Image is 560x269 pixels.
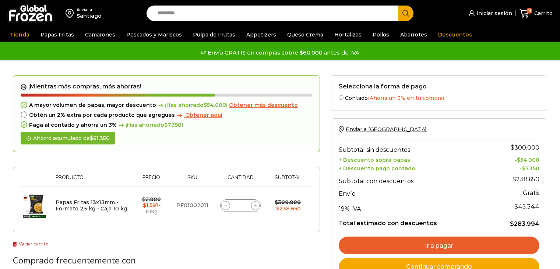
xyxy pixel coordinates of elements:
[339,94,539,101] label: Contado
[475,10,512,17] span: Iniciar sesión
[164,122,182,128] bdi: 7.350
[37,28,78,42] a: Papas Fritas
[243,28,280,42] a: Appetizers
[339,237,539,254] a: Ir a pagar
[339,186,489,199] th: Envío
[142,196,161,203] bdi: 2.000
[156,102,228,108] span: ¡Has ahorrado !
[523,189,539,196] strong: Gratis
[21,122,312,128] div: Paga al contado y ahorra un 3%
[214,175,267,186] th: Cantidad
[267,175,309,186] th: Subtotal
[346,126,427,133] span: Enviar a [GEOGRAPHIC_DATA]
[142,196,145,203] span: $
[275,199,301,206] bdi: 300.000
[397,28,431,42] a: Abarrotes
[489,163,539,172] td: -
[276,205,301,212] bdi: 238.650
[368,95,444,101] span: (Ahorra un 3% en tu compra)
[171,186,214,225] td: PF01002011
[522,165,525,172] span: $
[131,175,171,186] th: Precio
[467,6,512,21] a: Iniciar sesión
[339,163,489,172] th: + Descuento pago contado
[235,200,246,211] input: Product quantity
[517,157,539,163] bdi: 54.000
[66,7,77,20] img: address-field-icon.svg
[339,155,489,164] th: + Descuento sobre papas
[331,28,365,42] a: Hortalizas
[511,144,539,151] bdi: 300.000
[131,186,171,225] td: × 10kg
[513,176,539,183] bdi: 238.650
[143,202,146,209] span: $
[204,102,226,108] bdi: 54.000
[21,132,115,145] div: Ahorro acumulado de
[185,112,222,118] span: Obtener aqui
[532,10,553,17] span: Carrito
[514,203,518,210] span: $
[21,83,312,90] h2: ¡Mientras más compras, más ahorras!
[339,95,344,100] input: Contado(Ahorra un 3% en tu compra)
[520,5,553,22] a: 15 Carrito
[339,83,539,90] h2: Selecciona la forma de pago
[339,140,489,155] th: Subtotal sin descuentos
[517,157,520,163] span: $
[56,199,127,212] a: Papas Fritas 13x13mm - Formato 2,5 kg - Caja 10 kg
[123,28,186,42] a: Pescados y Mariscos
[77,7,102,12] div: Enviar a
[276,205,279,212] span: $
[434,28,476,42] a: Descuentos
[510,220,514,227] span: $
[513,176,516,183] span: $
[81,28,119,42] a: Camarones
[283,28,327,42] a: Queso Crema
[522,165,539,172] bdi: 7.350
[52,175,131,186] th: Producto
[90,135,93,142] span: $
[164,122,168,128] span: $
[175,112,222,118] a: Obtener aqui
[171,175,214,186] th: Sku
[13,255,136,266] span: Comprado frecuentemente con
[511,144,514,151] span: $
[275,199,278,206] span: $
[489,155,539,164] td: -
[90,135,110,142] bdi: 61.350
[189,28,239,42] a: Pulpa de Frutas
[6,28,33,42] a: Tienda
[514,203,539,210] span: 45.344
[339,214,489,228] th: Total estimado con descuentos
[229,102,298,108] a: Obtener más descuento
[526,8,532,14] span: 15
[77,12,102,20] div: Santiago
[21,112,312,118] div: Obtén un 2% extra por cada producto que agregues
[339,126,427,133] a: Enviar a [GEOGRAPHIC_DATA]
[204,102,207,108] span: $
[143,202,158,209] bdi: 1.591
[21,102,312,108] div: A mayor volumen de papas, mayor descuento
[510,220,539,227] bdi: 283.994
[117,122,183,128] span: ¡Has ahorrado !
[398,6,413,21] button: Search button
[13,241,49,247] a: Vaciar carrito
[339,172,489,186] th: Subtotal con descuentos
[369,28,393,42] a: Pollos
[339,199,489,214] th: 19% IVA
